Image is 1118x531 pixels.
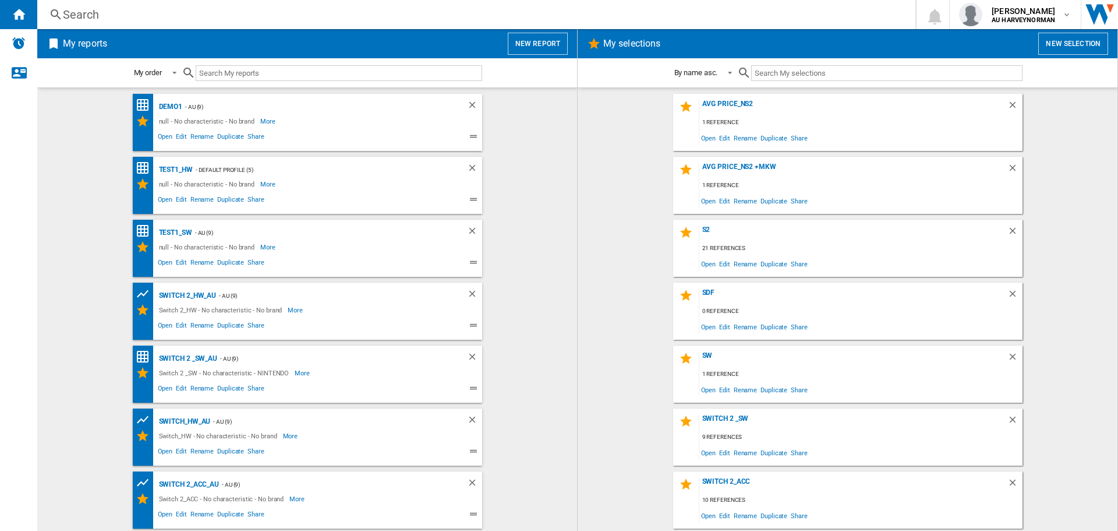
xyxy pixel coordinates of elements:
[699,430,1023,445] div: 9 references
[246,131,266,145] span: Share
[260,177,277,191] span: More
[717,256,732,272] span: Edit
[288,303,305,317] span: More
[156,226,192,240] div: test1_SW
[174,446,189,460] span: Edit
[759,382,789,398] span: Duplicate
[192,226,444,240] div: - AU (9)
[699,178,1023,193] div: 1 reference
[260,114,277,128] span: More
[699,445,718,460] span: Open
[246,257,266,271] span: Share
[156,194,175,208] span: Open
[1007,163,1023,178] div: Delete
[283,429,300,443] span: More
[1007,414,1023,430] div: Delete
[717,382,732,398] span: Edit
[156,257,175,271] span: Open
[156,100,183,114] div: Demo1
[174,320,189,334] span: Edit
[295,366,312,380] span: More
[467,100,482,114] div: Delete
[246,509,266,523] span: Share
[210,414,443,429] div: - AU (9)
[61,33,109,55] h2: My reports
[134,68,162,77] div: My order
[189,257,215,271] span: Rename
[215,320,246,334] span: Duplicate
[215,257,246,271] span: Duplicate
[189,320,215,334] span: Rename
[136,492,156,506] div: My Selections
[156,477,220,492] div: Switch 2_ACC_AU
[732,445,759,460] span: Rename
[136,429,156,443] div: My Selections
[215,194,246,208] span: Duplicate
[216,289,443,303] div: - AU (9)
[215,131,246,145] span: Duplicate
[156,446,175,460] span: Open
[699,367,1023,382] div: 1 reference
[136,287,156,301] div: Product prices grid
[136,476,156,490] div: Product prices grid
[789,319,809,335] span: Share
[699,319,718,335] span: Open
[246,446,266,460] span: Share
[959,3,982,26] img: profile.jpg
[1007,226,1023,241] div: Delete
[219,477,443,492] div: - AU (9)
[717,445,732,460] span: Edit
[1007,351,1023,367] div: Delete
[789,445,809,460] span: Share
[717,193,732,209] span: Edit
[189,383,215,397] span: Rename
[1038,33,1108,55] button: New selection
[699,414,1007,430] div: Switch 2 _SW
[189,194,215,208] span: Rename
[215,509,246,523] span: Duplicate
[1007,477,1023,493] div: Delete
[136,413,156,427] div: Product prices grid
[717,508,732,523] span: Edit
[732,130,759,146] span: Rename
[732,256,759,272] span: Rename
[196,65,482,81] input: Search My reports
[759,319,789,335] span: Duplicate
[789,508,809,523] span: Share
[759,445,789,460] span: Duplicate
[759,256,789,272] span: Duplicate
[174,131,189,145] span: Edit
[467,163,482,177] div: Delete
[156,320,175,334] span: Open
[215,446,246,460] span: Duplicate
[789,193,809,209] span: Share
[1007,100,1023,115] div: Delete
[156,492,290,506] div: Switch 2_ACC - No characteristic - No brand
[136,177,156,191] div: My Selections
[699,193,718,209] span: Open
[189,446,215,460] span: Rename
[136,98,156,112] div: Price Matrix
[467,477,482,492] div: Delete
[193,163,444,177] div: - Default profile (5)
[156,383,175,397] span: Open
[699,226,1007,241] div: s2
[699,382,718,398] span: Open
[156,509,175,523] span: Open
[717,319,732,335] span: Edit
[717,130,732,146] span: Edit
[156,351,218,366] div: Switch 2 _SW_AU
[699,163,1007,178] div: Avg Price_NS2 +MKW
[699,304,1023,319] div: 0 reference
[699,256,718,272] span: Open
[156,429,283,443] div: Switch_HW - No characteristic - No brand
[215,383,246,397] span: Duplicate
[156,114,261,128] div: null - No characteristic - No brand
[467,226,482,240] div: Delete
[699,130,718,146] span: Open
[732,382,759,398] span: Rename
[789,382,809,398] span: Share
[156,303,288,317] div: Switch 2_HW - No characteristic - No brand
[467,289,482,303] div: Delete
[759,130,789,146] span: Duplicate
